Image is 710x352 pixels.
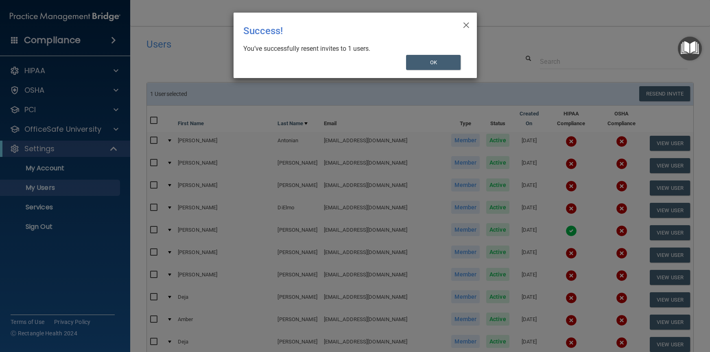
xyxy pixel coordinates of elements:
div: Success! [243,19,434,43]
button: Open Resource Center [678,37,702,61]
span: × [463,16,470,32]
button: OK [406,55,461,70]
iframe: Drift Widget Chat Controller [569,294,700,327]
div: You’ve successfully resent invites to 1 users. [243,44,461,53]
